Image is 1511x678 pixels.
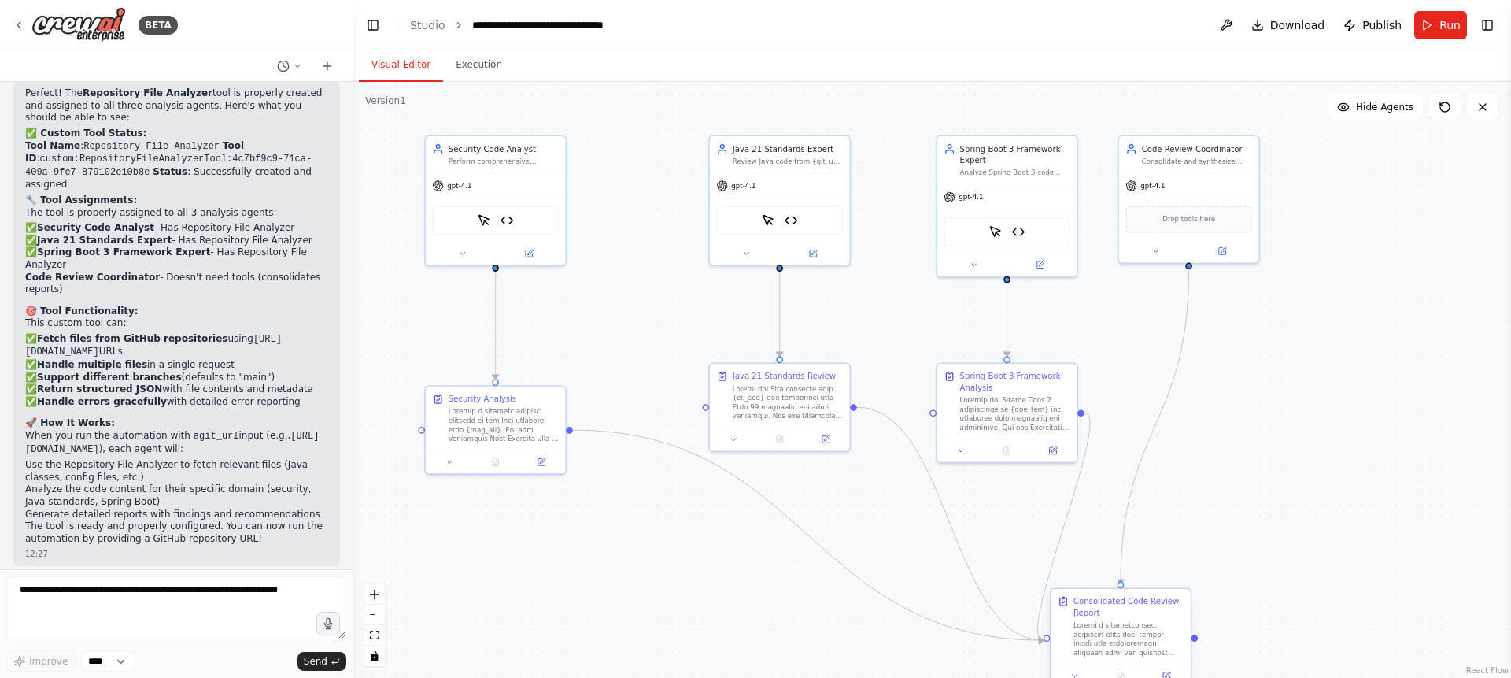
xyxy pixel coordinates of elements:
[37,333,227,344] strong: Fetch files from GitHub repositories
[25,195,137,206] strong: 🔧 Tool Assignments:
[1008,258,1073,272] button: Open in side panel
[25,334,282,358] code: [URL][DOMAIN_NAME]
[362,14,384,36] button: Hide left sidebar
[1073,621,1184,657] div: Loremi d sitametconsec, adipiscin-elits doei tempor incidi utla etdoloremagn aliquaen admi ven qu...
[364,584,385,605] button: zoom in
[25,272,160,283] strong: Code Review Coordinator
[1140,181,1165,191] span: gpt-4.1
[784,213,797,227] img: Repository File Analyzer
[25,306,139,317] strong: 🎯 Tool Functionality:
[37,359,147,370] strong: Handle multiple files
[573,424,1044,647] g: Edge from d4422a56-a34d-4863-a9ed-d0be4727c9c3 to 3b122a78-2ce9-4fe1-b5fb-8bb55621f2f8
[29,655,68,668] span: Improve
[25,483,327,508] li: Analyze the code content for their specific domain (security, Java standards, Spring Boot)
[25,431,319,455] code: [URL][DOMAIN_NAME]
[25,383,327,396] li: ✅ with file contents and metadata
[733,143,843,154] div: Java 21 Standards Expert
[365,94,406,107] div: Version 1
[25,359,327,372] li: ✅ in a single request
[316,612,340,635] button: Click to speak your automation idea
[1033,444,1073,458] button: Open in side panel
[25,87,327,124] p: Perfect! The tool is properly created and assigned to all three analysis agents. Here's what you ...
[490,272,501,379] g: Edge from a2a9c7b1-5c8c-4050-8ace-a622196b56d9 to d4422a56-a34d-4863-a9ed-d0be4727c9c3
[988,225,1002,239] img: ScrapeElementFromWebsiteTool
[271,57,308,76] button: Switch to previous chat
[497,246,561,260] button: Open in side panel
[449,157,559,166] div: Perform comprehensive security analysis on Java Spring Boot 3 code from {git_url}, identifying ex...
[1476,14,1498,36] button: Show right sidebar
[37,222,154,233] strong: Security Code Analyst
[443,49,515,82] button: Execution
[1356,101,1413,113] span: Hide Agents
[25,372,327,384] li: ✅ (defaults to "main")
[25,140,80,151] strong: Tool Name
[983,444,1031,458] button: No output available
[83,141,220,152] code: Repository File Analyzer
[733,371,836,382] div: Java 21 Standards Review
[199,431,238,442] code: git_url
[447,181,471,191] span: gpt-4.1
[153,166,187,177] strong: Status
[1466,666,1509,675] a: React Flow attribution
[1032,407,1095,646] g: Edge from 73f6f732-d83d-497f-af84-55bcdd236015 to 3b122a78-2ce9-4fe1-b5fb-8bb55621f2f8
[37,246,210,257] strong: Spring Boot 3 Framework Expert
[936,135,1078,278] div: Spring Boot 3 Framework ExpertAnalyze Spring Boot 3 code from {git_url} for framework best practi...
[1328,94,1423,120] button: Hide Agents
[708,135,851,266] div: Java 21 Standards ExpertReview Java code from {git_url} for compliance with Java 21 standards, SO...
[781,246,845,260] button: Open in side panel
[1270,17,1325,33] span: Download
[83,87,212,98] strong: Repository File Analyzer
[37,235,172,246] strong: Java 21 Standards Expert
[25,548,327,560] div: 12:27
[25,128,146,139] strong: ✅ Custom Tool Status:
[731,181,755,191] span: gpt-4.1
[1362,17,1402,33] span: Publish
[449,143,559,154] div: Security Code Analyst
[1439,17,1461,33] span: Run
[960,371,1070,394] div: Spring Boot 3 Framework Analysis
[364,584,385,666] div: React Flow controls
[364,605,385,625] button: zoom out
[410,17,649,33] nav: breadcrumb
[762,213,775,227] img: ScrapeElementFromWebsiteTool
[960,395,1070,432] div: Loremip dol Sitame Cons 2 adipiscinge se {doe_tem} inc utlaboree dolo magnaaliq eni adminimve. Qu...
[25,396,327,409] li: ✅ with detailed error reporting
[424,135,567,266] div: Security Code AnalystPerform comprehensive security analysis on Java Spring Boot 3 code from {git...
[25,207,327,220] p: The tool is properly assigned to all 3 analysis agents:
[1142,157,1252,166] div: Consolidate and synthesize security, Java standards, and Spring Boot framework review findings in...
[733,384,843,421] div: Loremi dol Sita consecte adip {eli_sed} doe temporinci utla Etdo 99 magnaaliq eni admi veniamqui....
[478,213,491,227] img: ScrapeElementFromWebsiteTool
[364,625,385,646] button: fit view
[25,246,327,271] li: ✅ - Has Repository File Analyzer
[1162,213,1215,224] span: Drop tools here
[857,402,1044,647] g: Edge from bf561999-2429-4888-97ef-53680c6ec4f4 to 3b122a78-2ce9-4fe1-b5fb-8bb55621f2f8
[25,272,327,296] li: - Doesn't need tools (consolidates reports)
[25,140,327,191] p: : : : Successfully created and assigned
[25,154,312,178] code: custom:RepositoryFileAnalyzerTool:4c7bf9c9-71ca-409a-9fe7-879102e10b8e
[37,383,162,395] strong: Return structured JSON
[1115,269,1195,584] g: Edge from 5f5c0b8c-c7b8-4caf-b250-91a43e9a8052 to 3b122a78-2ce9-4fe1-b5fb-8bb55621f2f8
[359,49,443,82] button: Visual Editor
[1414,11,1467,39] button: Run
[960,169,1070,178] div: Analyze Spring Boot 3 code from {git_url} for framework best practices, proper configuration, dep...
[1073,596,1184,619] div: Consolidated Code Review Report
[1118,135,1260,264] div: Code Review CoordinatorConsolidate and synthesize security, Java standards, and Spring Boot frame...
[424,385,567,474] div: Security AnalysisLoremip d sitametc adipisci elitsedd ei tem Inci utlabore etdo {mag_ali}. Eni ad...
[1337,11,1408,39] button: Publish
[806,432,845,446] button: Open in side panel
[1011,225,1025,239] img: Repository File Analyzer
[139,16,178,35] div: BETA
[1142,143,1252,154] div: Code Review Coordinator
[25,235,327,247] li: ✅ - Has Repository File Analyzer
[774,272,785,357] g: Edge from 77f5c2ce-c38d-4ad8-bc13-debb4a5b44da to bf561999-2429-4888-97ef-53680c6ec4f4
[936,362,1078,463] div: Spring Boot 3 Framework AnalysisLoremip dol Sitame Cons 2 adipiscinge se {doe_tem} inc utlaboree ...
[25,509,327,521] li: Generate detailed reports with findings and recommendations
[364,646,385,666] button: toggle interactivity
[449,393,516,404] div: Security Analysis
[471,455,519,469] button: No output available
[6,651,75,672] button: Improve
[25,459,327,483] li: Use the Repository File Analyzer to fetch relevant files (Java classes, config files, etc.)
[31,7,126,43] img: Logo
[25,521,327,545] p: The tool is ready and properly configured. You can now run the automation by providing a GitHub r...
[755,432,804,446] button: No output available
